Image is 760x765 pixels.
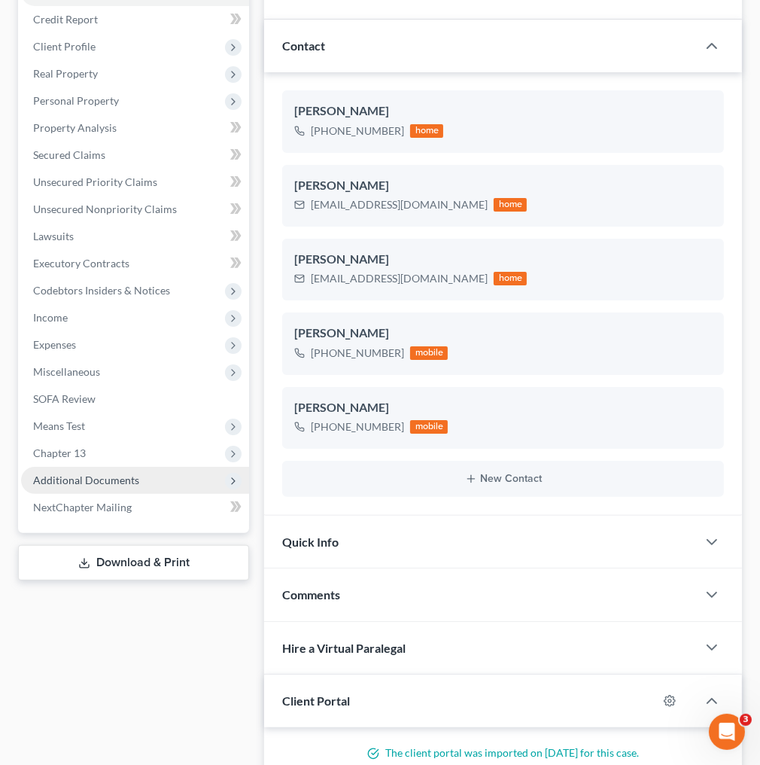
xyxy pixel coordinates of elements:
div: [PHONE_NUMBER] [311,346,404,361]
span: Client Profile [33,40,96,53]
span: Client Portal [282,693,350,708]
span: Unsecured Nonpriority Claims [33,203,177,215]
div: [PHONE_NUMBER] [311,123,404,139]
span: Income [33,311,68,324]
span: Means Test [33,419,85,432]
span: Property Analysis [33,121,117,134]
a: Property Analysis [21,114,249,142]
a: Credit Report [21,6,249,33]
span: Real Property [33,67,98,80]
span: Secured Claims [33,148,105,161]
p: The client portal was imported on [DATE] for this case. [282,745,724,760]
a: Lawsuits [21,223,249,250]
div: [PERSON_NAME] [294,399,712,417]
span: NextChapter Mailing [33,501,132,514]
span: Lawsuits [33,230,74,242]
span: Credit Report [33,13,98,26]
iframe: Intercom live chat [709,714,745,750]
span: Comments [282,587,340,602]
div: [PERSON_NAME] [294,177,712,195]
span: Chapter 13 [33,447,86,459]
a: Secured Claims [21,142,249,169]
div: [EMAIL_ADDRESS][DOMAIN_NAME] [311,197,488,212]
span: Miscellaneous [33,365,100,378]
span: Quick Info [282,535,339,549]
a: Executory Contracts [21,250,249,277]
div: [PERSON_NAME] [294,251,712,269]
div: mobile [410,346,448,360]
div: home [494,198,527,212]
span: Additional Documents [33,474,139,486]
span: Codebtors Insiders & Notices [33,284,170,297]
a: Download & Print [18,545,249,581]
span: Expenses [33,338,76,351]
button: New Contact [294,473,712,485]
span: Personal Property [33,94,119,107]
a: NextChapter Mailing [21,494,249,521]
div: [PHONE_NUMBER] [311,419,404,434]
div: [PERSON_NAME] [294,325,712,343]
span: Unsecured Priority Claims [33,175,157,188]
span: 3 [740,714,752,726]
div: home [410,124,443,138]
div: [PERSON_NAME] [294,102,712,120]
div: home [494,272,527,285]
div: [EMAIL_ADDRESS][DOMAIN_NAME] [311,271,488,286]
a: SOFA Review [21,386,249,413]
a: Unsecured Nonpriority Claims [21,196,249,223]
span: SOFA Review [33,392,96,405]
span: Executory Contracts [33,257,129,270]
a: Unsecured Priority Claims [21,169,249,196]
span: Hire a Virtual Paralegal [282,641,406,655]
div: mobile [410,420,448,434]
span: Contact [282,38,325,53]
